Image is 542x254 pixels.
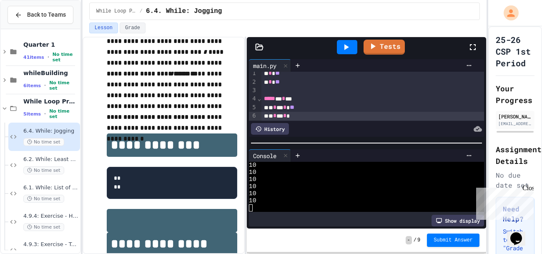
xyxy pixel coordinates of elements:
[249,112,257,121] div: 6
[23,156,78,163] span: 6.2. While: Least divisor
[249,176,256,183] span: 10
[496,170,534,190] div: No due date set
[23,223,64,231] span: No time set
[249,197,256,204] span: 10
[249,59,291,72] div: main.py
[23,69,78,77] span: whileBuilding
[49,108,78,119] span: No time set
[249,169,256,176] span: 10
[27,10,66,19] span: Back to Teams
[23,128,78,135] span: 6.4. While: Jogging
[23,195,64,203] span: No time set
[496,34,534,69] h1: 25-26 CSP 1st Period
[23,83,41,88] span: 6 items
[251,123,289,135] div: History
[48,54,49,60] span: •
[140,8,143,15] span: /
[23,138,64,146] span: No time set
[498,113,532,120] div: [PERSON_NAME]
[496,143,534,167] h2: Assignment Details
[53,52,78,63] span: No time set
[249,151,281,160] div: Console
[427,234,479,247] button: Submit Answer
[249,190,256,197] span: 10
[406,236,412,244] span: -
[364,40,405,55] a: Tests
[23,98,78,105] span: While Loop Projects
[146,6,222,16] span: 6.4. While: Jogging
[434,237,473,244] span: Submit Answer
[249,95,257,103] div: 4
[249,162,256,169] span: 10
[23,41,78,48] span: Quarter 1
[8,6,73,24] button: Back to Teams
[432,215,484,226] div: Show display
[249,103,257,112] div: 5
[257,95,261,102] span: Fold line
[89,23,118,33] button: Lesson
[496,83,534,106] h2: Your Progress
[23,55,44,60] span: 41 items
[23,166,64,174] span: No time set
[44,82,46,89] span: •
[507,221,534,246] iframe: chat widget
[23,213,78,220] span: 4.9.4: Exercise - Higher or Lower I
[249,183,256,190] span: 10
[96,8,136,15] span: While Loop Projects
[473,184,534,220] iframe: chat widget
[23,111,41,117] span: 5 items
[249,69,257,78] div: 1
[249,121,257,129] div: 7
[44,111,46,117] span: •
[120,23,146,33] button: Grade
[414,237,417,244] span: /
[249,86,257,95] div: 3
[49,80,78,91] span: No time set
[23,184,78,191] span: 6.1. While: List of squares
[23,241,78,248] span: 4.9.3: Exercise - Target Sum
[249,149,291,162] div: Console
[498,121,532,127] div: [EMAIL_ADDRESS][DOMAIN_NAME]
[495,3,521,23] div: My Account
[249,78,257,87] div: 2
[3,3,58,53] div: Chat with us now!Close
[249,61,281,70] div: main.py
[417,237,420,244] span: 9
